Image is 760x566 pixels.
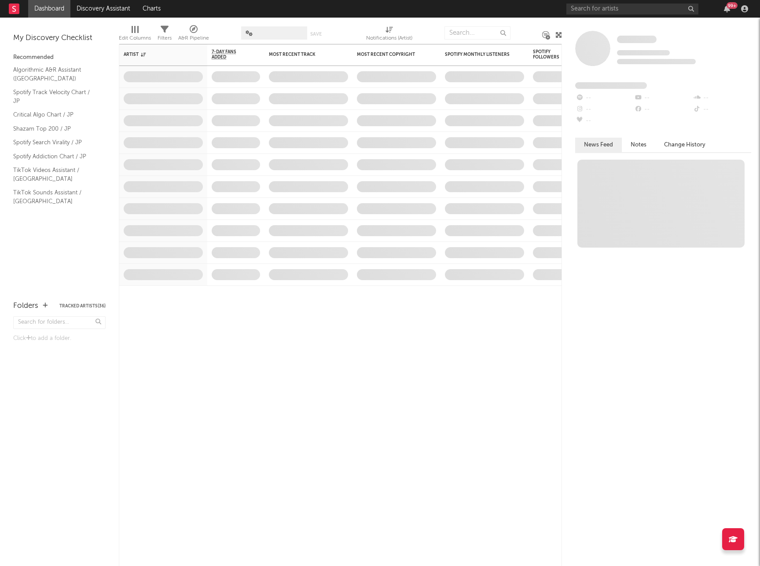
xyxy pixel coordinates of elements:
input: Search... [444,26,510,40]
div: Artist [124,52,190,57]
div: Edit Columns [119,22,151,47]
div: -- [634,104,692,115]
div: -- [575,92,634,104]
div: Filters [158,22,172,47]
a: Spotify Track Velocity Chart / JP [13,88,97,106]
span: Tracking Since: [DATE] [617,50,670,55]
div: -- [575,104,634,115]
span: Fans Added by Platform [575,82,647,89]
div: -- [693,92,751,104]
a: Algorithmic A&R Assistant ([GEOGRAPHIC_DATA]) [13,65,97,83]
button: Notes [622,138,655,152]
a: Spotify Search Virality / JP [13,138,97,147]
div: A&R Pipeline [178,33,209,44]
div: Notifications (Artist) [366,22,412,47]
button: Tracked Artists(36) [59,304,106,308]
input: Search for folders... [13,316,106,329]
div: 99 + [727,2,738,9]
button: News Feed [575,138,622,152]
div: Recommended [13,52,106,63]
div: Spotify Followers [533,49,564,60]
div: Click to add a folder. [13,333,106,344]
span: 0 fans last week [617,59,696,64]
div: My Discovery Checklist [13,33,106,44]
div: A&R Pipeline [178,22,209,47]
span: Some Artist [617,36,657,43]
a: TikTok Videos Assistant / [GEOGRAPHIC_DATA] [13,165,97,183]
a: Critical Algo Chart / JP [13,110,97,120]
span: 7-Day Fans Added [212,49,247,60]
button: Change History [655,138,714,152]
button: Save [310,32,322,37]
input: Search for artists [566,4,698,15]
a: Spotify Addiction Chart / JP [13,152,97,161]
a: TikTok Sounds Assistant / [GEOGRAPHIC_DATA] [13,188,97,206]
div: Most Recent Copyright [357,52,423,57]
div: Notifications (Artist) [366,33,412,44]
div: Spotify Monthly Listeners [445,52,511,57]
a: Shazam Top 200 / JP [13,124,97,134]
div: -- [693,104,751,115]
button: 99+ [724,5,730,12]
div: Folders [13,301,38,311]
a: Some Artist [617,35,657,44]
div: Filters [158,33,172,44]
div: -- [575,115,634,127]
div: Most Recent Track [269,52,335,57]
div: -- [634,92,692,104]
div: Edit Columns [119,33,151,44]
